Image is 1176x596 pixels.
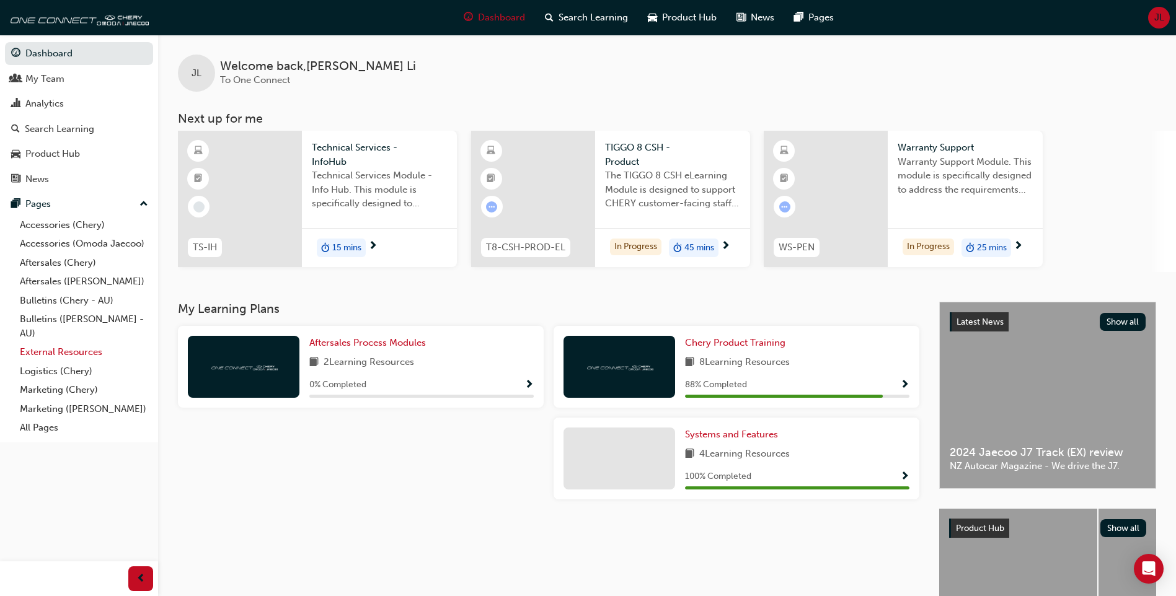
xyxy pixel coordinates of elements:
[780,143,789,159] span: learningResourceType_ELEARNING-icon
[309,355,319,370] span: book-icon
[1100,519,1147,537] button: Show all
[956,523,1004,533] span: Product Hub
[685,429,778,440] span: Systems and Features
[900,471,909,483] span: Show Progress
[11,99,20,110] span: chart-icon
[949,519,1146,538] a: Product HubShow all
[559,11,628,25] span: Search Learning
[5,92,153,115] a: Analytics
[139,196,148,213] span: up-icon
[699,355,790,370] span: 8 Learning Resources
[194,171,203,187] span: booktick-icon
[685,355,694,370] span: book-icon
[898,155,1033,197] span: Warranty Support Module. This module is specifically designed to address the requirements and pro...
[178,302,919,316] h3: My Learning Plans
[15,272,153,291] a: Aftersales ([PERSON_NAME])
[662,11,717,25] span: Product Hub
[898,141,1033,155] span: Warranty Support
[6,5,149,30] img: oneconnect
[5,40,153,193] button: DashboardMy TeamAnalyticsSearch LearningProduct HubNews
[25,97,64,111] div: Analytics
[11,149,20,160] span: car-icon
[784,5,844,30] a: pages-iconPages
[939,302,1156,489] a: Latest NewsShow all2024 Jaecoo J7 Track (EX) reviewNZ Autocar Magazine - We drive the J7.
[5,142,153,165] a: Product Hub
[673,240,682,256] span: duration-icon
[977,241,1007,255] span: 25 mins
[950,445,1146,460] span: 2024 Jaecoo J7 Track (EX) review
[1134,554,1164,584] div: Open Intercom Messenger
[751,11,774,25] span: News
[309,336,431,350] a: Aftersales Process Modules
[15,291,153,310] a: Bulletins (Chery - AU)
[585,361,653,372] img: oneconnect
[25,197,51,211] div: Pages
[950,312,1146,332] a: Latest NewsShow all
[486,201,497,213] span: learningRecordVerb_ATTEMPT-icon
[535,5,638,30] a: search-iconSearch Learning
[11,199,20,210] span: pages-icon
[524,377,534,393] button: Show Progress
[486,240,565,255] span: T8-CSH-PROD-EL
[220,74,290,85] span: To One Connect
[5,42,153,65] a: Dashboard
[1148,7,1170,28] button: JL
[605,169,740,211] span: The TIGGO 8 CSH eLearning Module is designed to support CHERY customer-facing staff with the prod...
[11,124,20,135] span: search-icon
[1154,11,1164,25] span: JL
[321,240,330,256] span: duration-icon
[736,10,746,25] span: news-icon
[25,172,49,186] div: News
[638,5,727,30] a: car-iconProduct Hub
[194,143,203,159] span: learningResourceType_ELEARNING-icon
[193,201,205,213] span: learningRecordVerb_NONE-icon
[192,66,201,81] span: JL
[764,131,1043,267] a: WS-PENWarranty SupportWarranty Support Module. This module is specifically designed to address th...
[610,239,661,255] div: In Progress
[15,310,153,343] a: Bulletins ([PERSON_NAME] - AU)
[721,241,730,252] span: next-icon
[210,361,278,372] img: oneconnect
[966,240,975,256] span: duration-icon
[324,355,414,370] span: 2 Learning Resources
[454,5,535,30] a: guage-iconDashboard
[15,380,153,400] a: Marketing (Chery)
[487,171,495,187] span: booktick-icon
[11,174,20,185] span: news-icon
[950,459,1146,473] span: NZ Autocar Magazine - We drive the J7.
[487,143,495,159] span: learningResourceType_ELEARNING-icon
[309,378,366,392] span: 0 % Completed
[684,241,714,255] span: 45 mins
[5,118,153,141] a: Search Learning
[900,469,909,484] button: Show Progress
[15,400,153,419] a: Marketing ([PERSON_NAME])
[25,122,94,136] div: Search Learning
[11,48,20,59] span: guage-icon
[780,171,789,187] span: booktick-icon
[25,72,64,86] div: My Team
[727,5,784,30] a: news-iconNews
[1100,313,1146,331] button: Show all
[478,11,525,25] span: Dashboard
[524,380,534,391] span: Show Progress
[15,343,153,362] a: External Resources
[5,193,153,216] button: Pages
[648,10,657,25] span: car-icon
[957,317,1004,327] span: Latest News
[25,147,80,161] div: Product Hub
[5,168,153,191] a: News
[779,201,790,213] span: learningRecordVerb_ATTEMPT-icon
[15,253,153,273] a: Aftersales (Chery)
[158,112,1176,126] h3: Next up for me
[193,240,217,255] span: TS-IH
[900,377,909,393] button: Show Progress
[309,337,426,348] span: Aftersales Process Modules
[808,11,834,25] span: Pages
[312,169,447,211] span: Technical Services Module - Info Hub. This module is specifically designed to address the require...
[471,131,750,267] a: T8-CSH-PROD-ELTIGGO 8 CSH - ProductThe TIGGO 8 CSH eLearning Module is designed to support CHERY ...
[685,378,747,392] span: 88 % Completed
[332,241,361,255] span: 15 mins
[15,418,153,437] a: All Pages
[5,68,153,90] a: My Team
